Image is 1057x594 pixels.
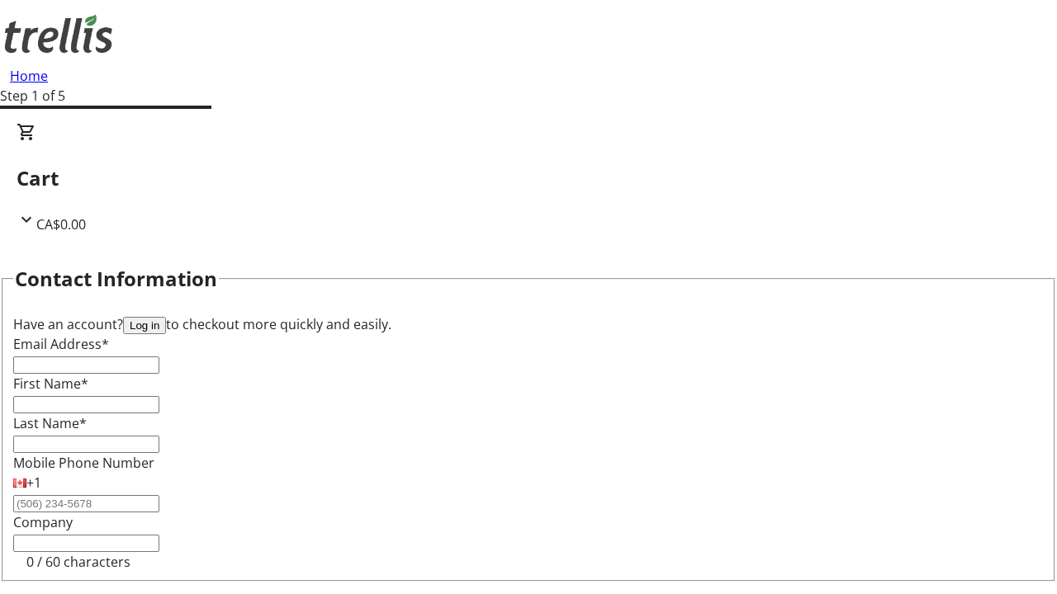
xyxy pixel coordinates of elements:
label: Mobile Phone Number [13,454,154,472]
input: (506) 234-5678 [13,495,159,512]
label: Company [13,513,73,531]
h2: Cart [17,163,1040,193]
div: CartCA$0.00 [17,122,1040,234]
label: Email Address* [13,335,109,353]
div: Have an account? to checkout more quickly and easily. [13,314,1044,334]
label: First Name* [13,375,88,393]
button: Log in [123,317,166,334]
tr-character-limit: 0 / 60 characters [26,553,130,571]
h2: Contact Information [15,264,217,294]
span: CA$0.00 [36,215,86,233]
label: Last Name* [13,414,87,432]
